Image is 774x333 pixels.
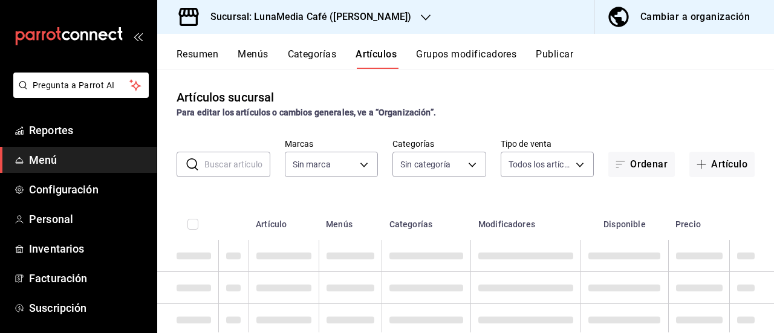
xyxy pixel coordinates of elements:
[33,79,130,92] span: Pregunta a Parrot AI
[238,48,268,69] button: Menús
[204,152,270,176] input: Buscar artículo
[581,201,668,240] th: Disponible
[29,181,147,198] span: Configuración
[29,300,147,316] span: Suscripción
[29,152,147,168] span: Menú
[382,201,471,240] th: Categorías
[293,158,331,170] span: Sin marca
[608,152,675,177] button: Ordenar
[29,270,147,286] span: Facturación
[400,158,450,170] span: Sin categoría
[356,48,397,69] button: Artículos
[668,201,730,240] th: Precio
[13,73,149,98] button: Pregunta a Parrot AI
[501,140,594,148] label: Tipo de venta
[8,88,149,100] a: Pregunta a Parrot AI
[640,8,750,25] div: Cambiar a organización
[29,241,147,257] span: Inventarios
[249,201,319,240] th: Artículo
[392,140,486,148] label: Categorías
[285,140,379,148] label: Marcas
[689,152,755,177] button: Artículo
[133,31,143,41] button: open_drawer_menu
[177,88,274,106] div: Artículos sucursal
[29,122,147,138] span: Reportes
[29,211,147,227] span: Personal
[416,48,516,69] button: Grupos modificadores
[288,48,337,69] button: Categorías
[177,48,774,69] div: navigation tabs
[319,201,382,240] th: Menús
[177,48,218,69] button: Resumen
[536,48,573,69] button: Publicar
[177,108,436,117] strong: Para editar los artículos o cambios generales, ve a “Organización”.
[509,158,572,170] span: Todos los artículos
[471,201,581,240] th: Modificadores
[201,10,411,24] h3: Sucursal: LunaMedia Café ([PERSON_NAME])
